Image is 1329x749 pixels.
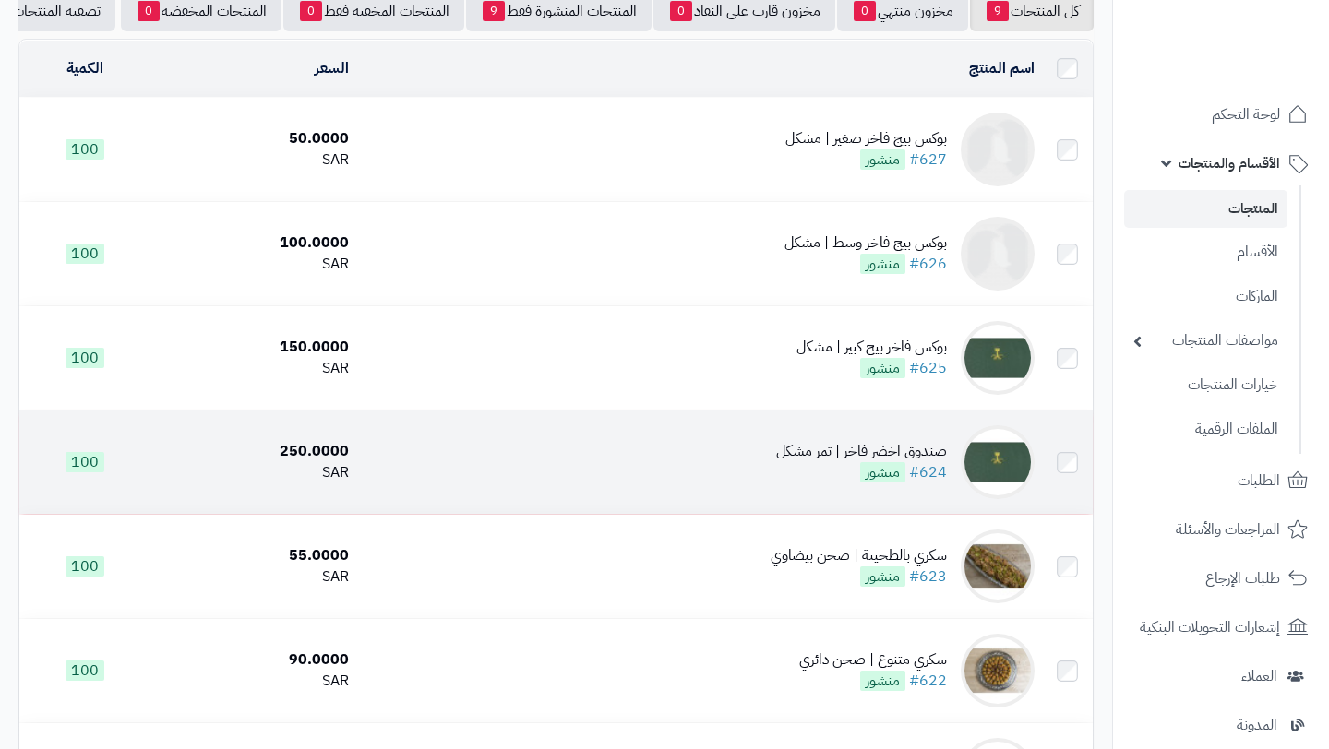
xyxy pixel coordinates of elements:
div: 55.0000 [158,545,349,566]
a: #626 [909,253,947,275]
div: 250.0000 [158,441,349,462]
img: بوكس بيج فاخر وسط | مشكل [961,217,1035,291]
div: SAR [158,671,349,692]
span: منشور [860,254,905,274]
span: منشور [860,462,905,482]
span: منشور [860,358,905,378]
div: 90.0000 [158,649,349,671]
a: مواصفات المنتجات [1124,321,1287,361]
div: صندوق اخضر فاخر | تمر مشكل [776,441,947,462]
span: 0 [138,1,160,21]
span: طلبات الإرجاع [1205,565,1280,591]
a: الملفات الرقمية [1124,410,1287,449]
div: سكري متنوع | صحن دائري [799,649,947,671]
div: SAR [158,462,349,483]
a: لوحة التحكم [1124,92,1318,137]
div: سكري بالطحينة | صحن بيضاوي [771,545,947,566]
div: 50.0000 [158,128,349,149]
div: SAR [158,254,349,275]
span: الأقسام والمنتجات [1179,150,1280,176]
a: #622 [909,670,947,692]
a: السعر [315,57,349,79]
a: اسم المنتج [969,57,1035,79]
img: سكري بالطحينة | صحن بيضاوي [961,529,1035,603]
a: العملاء [1124,654,1318,698]
span: 100 [66,348,104,368]
span: لوحة التحكم [1212,101,1280,127]
div: بوكس بيج فاخر وسط | مشكل [784,232,947,254]
span: 9 [483,1,505,21]
a: المنتجات [1124,190,1287,228]
div: بوكس بيج فاخر صغير | مشكل [785,128,947,149]
span: 100 [66,139,104,160]
span: 9 [987,1,1009,21]
span: 0 [300,1,322,21]
div: 100.0000 [158,232,349,254]
div: SAR [158,358,349,379]
span: منشور [860,566,905,587]
a: #625 [909,357,947,379]
a: الأقسام [1124,232,1287,272]
span: 100 [66,452,104,472]
a: الطلبات [1124,458,1318,503]
span: 0 [854,1,876,21]
div: SAR [158,149,349,171]
img: بوكس بيج فاخر صغير | مشكل [961,113,1035,186]
span: المراجعات والأسئلة [1176,517,1280,542]
span: منشور [860,671,905,691]
a: الكمية [66,57,103,79]
a: #623 [909,565,947,588]
span: 0 [670,1,692,21]
span: الطلبات [1238,468,1280,493]
span: المدونة [1237,712,1277,738]
div: 150.0000 [158,337,349,358]
img: صندوق اخضر فاخر | تمر مشكل [961,425,1035,499]
a: #627 [909,149,947,171]
span: 100 [66,660,104,681]
a: المدونة [1124,703,1318,747]
img: بوكس فاخر بيج كبير | مشكل [961,321,1035,395]
a: خيارات المنتجات [1124,365,1287,405]
a: إشعارات التحويلات البنكية [1124,605,1318,649]
span: منشور [860,149,905,170]
span: العملاء [1241,663,1277,689]
div: SAR [158,566,349,588]
a: طلبات الإرجاع [1124,556,1318,600]
span: إشعارات التحويلات البنكية [1140,614,1280,640]
span: 100 [66,244,104,264]
a: الماركات [1124,277,1287,316]
a: #624 [909,461,947,483]
div: بوكس فاخر بيج كبير | مشكل [796,337,947,358]
span: 100 [66,556,104,577]
img: سكري متنوع | صحن دائري [961,634,1035,707]
a: المراجعات والأسئلة [1124,507,1318,552]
